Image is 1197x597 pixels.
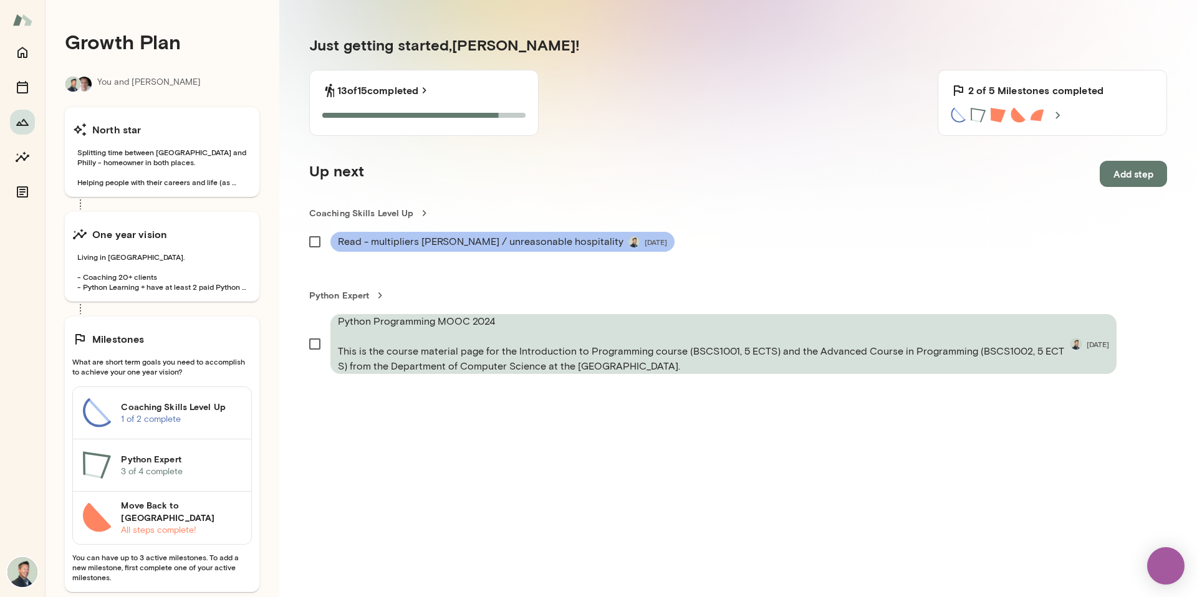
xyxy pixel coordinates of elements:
span: You can have up to 3 active milestones. To add a new milestone, first complete one of your active... [72,552,252,582]
h6: Python Expert [121,453,241,466]
img: Brian Lawrence [1070,338,1082,350]
a: Coaching Skills Level Up1 of 2 complete [73,387,251,439]
span: Read - multipliers [PERSON_NAME] / unreasonable hospitality [338,234,623,249]
span: Living in [GEOGRAPHIC_DATA]. - Coaching 20+ clients - Python Learning + have at least 2 paid Pyth... [72,252,252,292]
img: Brian Lawrence [628,236,640,247]
img: Brian Lawrence [65,77,80,92]
a: Python Expert3 of 4 complete [73,439,251,492]
img: Mike Lane [77,77,92,92]
h6: Coaching Skills Level Up [121,401,241,413]
h4: Growth Plan [65,30,259,54]
h6: One year vision [92,227,167,242]
a: Coaching Skills Level Up [309,207,1167,219]
img: Brian Lawrence [7,557,37,587]
p: You and [PERSON_NAME] [97,76,201,92]
button: Growth Plan [10,110,35,135]
h5: Up next [309,161,364,187]
a: 13of15completed [337,83,431,98]
h6: Milestones [92,332,145,346]
p: 1 of 2 complete [121,413,241,426]
span: Splitting time between [GEOGRAPHIC_DATA] and Philly - homeowner in both places. Helping people wi... [72,147,252,187]
button: Documents [10,179,35,204]
h6: North star [92,122,142,137]
a: Python Expert [309,289,1167,302]
h6: 2 of 5 Milestones completed [968,83,1103,98]
button: Sessions [10,75,35,100]
div: Coaching Skills Level Up1 of 2 completePython Expert3 of 4 completeMove Back to [GEOGRAPHIC_DATA]... [72,386,252,545]
button: One year visionLiving in [GEOGRAPHIC_DATA]. - Coaching 20+ clients - Python Learning + have at le... [65,212,259,302]
p: All steps complete! [121,524,241,537]
div: Read - multipliers [PERSON_NAME] / unreasonable hospitalityBrian Lawrence[DATE] [330,232,675,252]
span: What are short term goals you need to accomplish to achieve your one year vision? [72,356,252,376]
span: Python Programming MOOC 2024 This is the course material page for the Introduction to Programming... [338,314,1065,374]
button: Insights [10,145,35,170]
button: North starSplitting time between [GEOGRAPHIC_DATA] and Philly - homeowner in both places. Helping... [65,107,259,197]
span: [DATE] [1087,339,1109,349]
img: Mento [12,8,32,32]
button: Add step [1100,161,1167,187]
h5: Just getting started, [PERSON_NAME] ! [309,35,1167,55]
a: Move Back to [GEOGRAPHIC_DATA]All steps complete! [73,492,251,544]
h6: Move Back to [GEOGRAPHIC_DATA] [121,499,241,524]
p: 3 of 4 complete [121,466,241,478]
div: Python Programming MOOC 2024 This is the course material page for the Introduction to Programming... [330,314,1117,374]
span: [DATE] [645,237,667,247]
button: Home [10,40,35,65]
